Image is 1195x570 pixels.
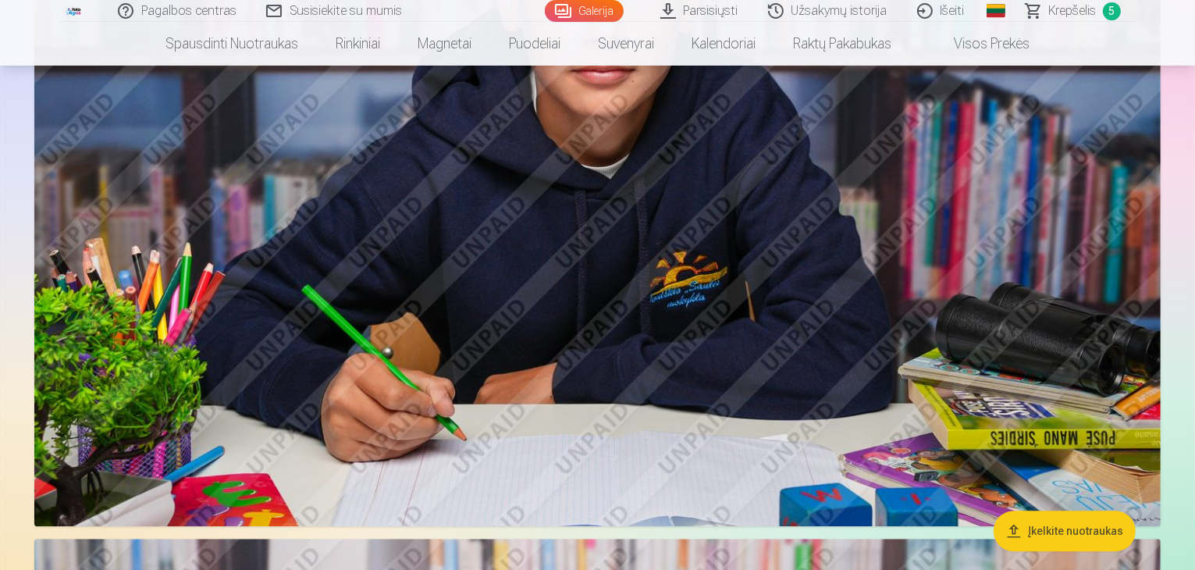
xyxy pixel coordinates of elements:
a: Spausdinti nuotraukas [147,22,317,66]
a: Puodeliai [490,22,579,66]
span: 5 [1103,2,1121,20]
a: Suvenyrai [579,22,673,66]
a: Kalendoriai [673,22,774,66]
button: Įkelkite nuotraukas [994,511,1136,551]
span: Krepšelis [1049,2,1097,20]
a: Raktų pakabukas [774,22,910,66]
a: Magnetai [399,22,490,66]
img: /fa2 [66,6,83,16]
a: Visos prekės [910,22,1048,66]
a: Rinkiniai [317,22,399,66]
